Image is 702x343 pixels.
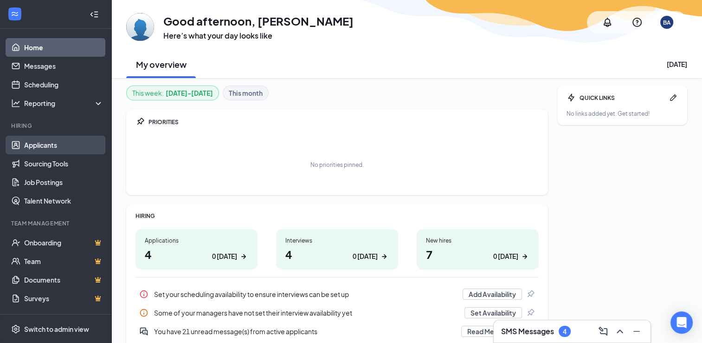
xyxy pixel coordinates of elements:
h3: SMS Messages [501,326,554,336]
div: Open Intercom Messenger [670,311,693,334]
h1: 7 [426,246,529,262]
a: Messages [24,57,103,75]
svg: Pin [135,117,145,126]
button: Minimize [628,324,643,339]
svg: DoubleChatActive [139,327,148,336]
div: You have 21 unread message(s) from active applicants [154,327,456,336]
h2: My overview [136,59,187,70]
div: PRIORITIES [148,118,539,126]
svg: ArrowRight [239,252,248,261]
h1: 4 [145,246,248,262]
a: Talent Network [24,191,103,210]
a: Applications40 [DATE]ArrowRight [135,229,258,270]
a: Applicants [24,136,103,154]
div: No priorities pinned. [310,161,364,169]
div: You have 21 unread message(s) from active applicants [135,322,539,341]
svg: Notifications [602,17,613,28]
svg: Pen [669,93,678,102]
a: New hires70 [DATE]ArrowRight [417,229,539,270]
div: 0 [DATE] [212,251,237,261]
div: Reporting [24,99,104,108]
a: InfoSome of your managers have not set their interview availability yetSet AvailabilityPin [135,303,539,322]
svg: Collapse [90,10,99,19]
svg: ArrowRight [520,252,529,261]
div: BA [663,19,670,26]
div: This week : [132,88,213,98]
b: [DATE] - [DATE] [166,88,213,98]
div: [DATE] [667,59,687,69]
svg: ChevronUp [614,326,625,337]
div: Team Management [11,219,102,227]
div: Hiring [11,122,102,130]
svg: Pin [526,308,535,317]
button: Set Availability [464,307,522,318]
svg: Bolt [567,93,576,102]
a: DoubleChatActiveYou have 21 unread message(s) from active applicantsRead MessagesPin [135,322,539,341]
svg: Analysis [11,99,20,108]
a: SurveysCrown [24,289,103,308]
div: Set your scheduling availability to ensure interviews can be set up [154,290,457,299]
h1: 4 [285,246,389,262]
h3: Here’s what your day looks like [163,31,354,41]
div: QUICK LINKS [580,94,665,102]
a: Sourcing Tools [24,154,103,173]
svg: Settings [11,324,20,334]
div: Switch to admin view [24,324,89,334]
a: Interviews40 [DATE]ArrowRight [276,229,398,270]
div: Interviews [285,237,389,244]
a: DocumentsCrown [24,270,103,289]
svg: ArrowRight [380,252,389,261]
a: Job Postings [24,173,103,191]
svg: ComposeMessage [598,326,609,337]
div: 4 [563,328,567,336]
button: Read Messages [461,326,522,337]
a: TeamCrown [24,252,103,270]
div: No links added yet. Get started! [567,110,678,118]
svg: Pin [526,290,535,299]
img: Brian Alexander [126,13,154,41]
a: InfoSet your scheduling availability to ensure interviews can be set upAdd AvailabilityPin [135,285,539,303]
button: ChevronUp [612,324,626,339]
div: New hires [426,237,529,244]
a: OnboardingCrown [24,233,103,252]
button: ComposeMessage [595,324,610,339]
svg: Info [139,290,148,299]
a: Home [24,38,103,57]
svg: WorkstreamLogo [10,9,19,19]
div: Some of your managers have not set their interview availability yet [135,303,539,322]
svg: Minimize [631,326,642,337]
b: This month [229,88,263,98]
div: HIRING [135,212,539,220]
div: Set your scheduling availability to ensure interviews can be set up [135,285,539,303]
button: Add Availability [463,289,522,300]
div: Applications [145,237,248,244]
div: 0 [DATE] [353,251,378,261]
div: 0 [DATE] [493,251,518,261]
a: Scheduling [24,75,103,94]
h1: Good afternoon, [PERSON_NAME] [163,13,354,29]
svg: QuestionInfo [631,17,643,28]
svg: Info [139,308,148,317]
div: Some of your managers have not set their interview availability yet [154,308,459,317]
